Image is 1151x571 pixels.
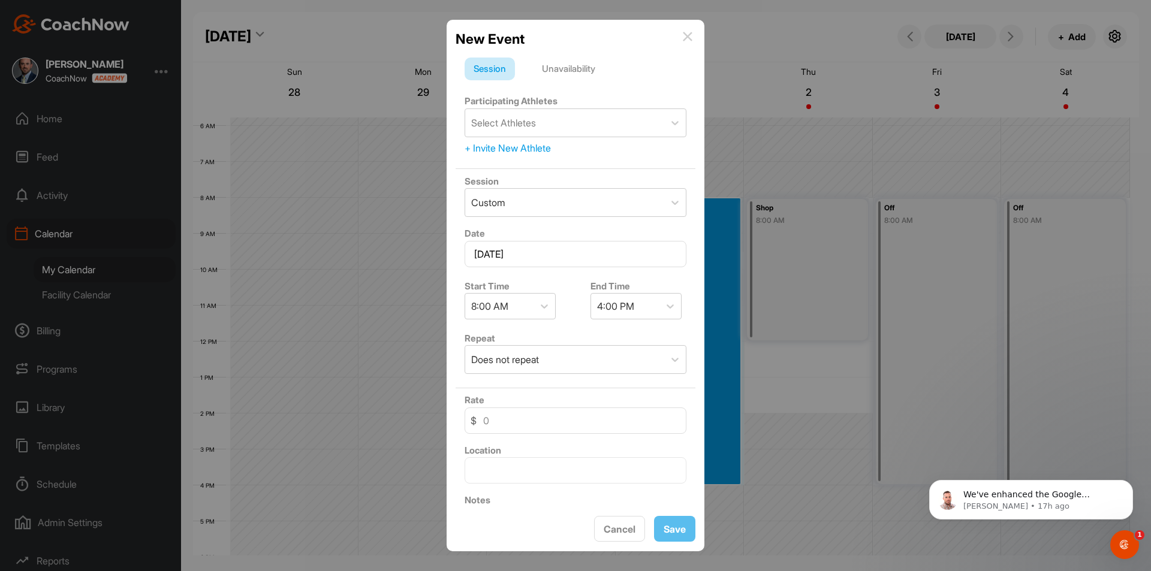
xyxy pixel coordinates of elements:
div: Session [465,58,515,80]
div: 4:00 PM [597,299,634,313]
span: 1 [1135,530,1144,540]
div: Unavailability [533,58,604,80]
h2: New Event [456,29,525,49]
button: Save [654,516,695,542]
label: Location [465,445,501,456]
div: 8:00 AM [471,299,508,313]
div: Custom [471,195,505,210]
label: Notes [465,494,490,506]
button: Cancel [594,516,645,542]
iframe: Intercom live chat [1110,530,1139,559]
label: Rate [465,394,484,406]
span: Cancel [604,523,635,535]
img: info [683,32,692,41]
label: End Time [590,280,630,292]
span: $ [471,413,477,428]
input: 0 [465,407,686,434]
div: Select Athletes [471,116,536,130]
div: Does not repeat [471,352,539,367]
label: Date [465,228,485,239]
input: Select Date [465,241,686,267]
span: Save [664,523,686,535]
label: Session [465,176,499,187]
label: Participating Athletes [465,95,558,107]
label: Repeat [465,333,495,344]
div: + Invite New Athlete [465,141,686,155]
label: Start Time [465,280,510,292]
iframe: Intercom notifications message [911,455,1151,539]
